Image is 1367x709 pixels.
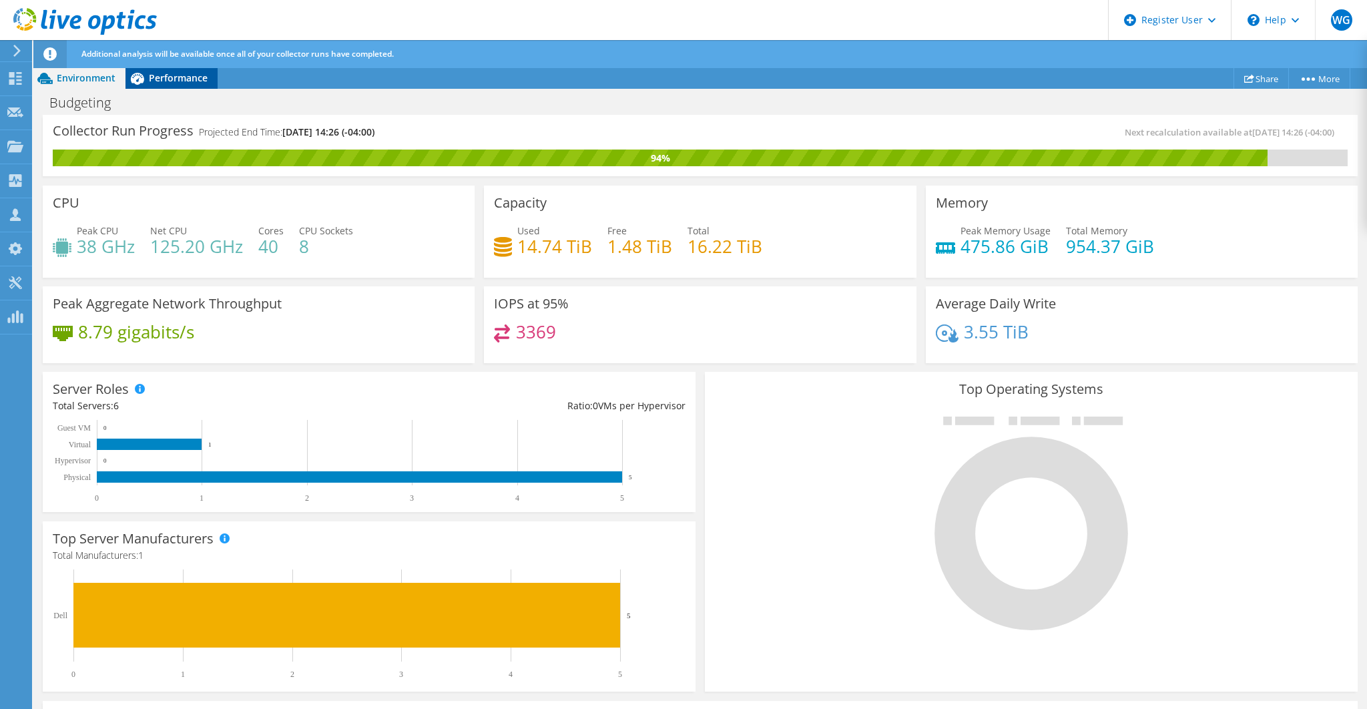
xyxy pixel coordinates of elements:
h4: 8 [299,239,353,254]
text: 1 [200,493,204,503]
text: 4 [509,670,513,679]
span: Total Memory [1066,224,1127,237]
text: 4 [515,493,519,503]
text: Hypervisor [55,456,91,465]
h4: 475.86 GiB [961,239,1051,254]
text: Dell [53,611,67,620]
text: 2 [290,670,294,679]
h3: CPU [53,196,79,210]
h3: Top Server Manufacturers [53,531,214,546]
span: [DATE] 14:26 (-04:00) [1252,126,1334,138]
span: Peak Memory Usage [961,224,1051,237]
h4: 14.74 TiB [517,239,592,254]
text: 0 [71,670,75,679]
h3: Average Daily Write [936,296,1056,311]
text: 1 [181,670,185,679]
h4: 954.37 GiB [1066,239,1154,254]
text: 0 [103,457,107,464]
div: Ratio: VMs per Hypervisor [369,399,686,413]
span: Peak CPU [77,224,118,237]
span: Performance [149,71,208,84]
span: CPU Sockets [299,224,353,237]
div: 94% [53,151,1268,166]
span: Cores [258,224,284,237]
h3: Peak Aggregate Network Throughput [53,296,282,311]
h4: 3.55 TiB [964,324,1029,339]
h3: Server Roles [53,382,129,397]
text: Physical [63,473,91,482]
div: Total Servers: [53,399,369,413]
text: 3 [410,493,414,503]
h3: Memory [936,196,988,210]
text: Virtual [69,440,91,449]
h4: 8.79 gigabits/s [78,324,194,339]
a: More [1288,68,1350,89]
h4: 3369 [516,324,556,339]
svg: \n [1248,14,1260,26]
span: Used [517,224,540,237]
text: 5 [629,474,632,481]
text: 0 [103,425,107,431]
text: 5 [620,493,624,503]
span: Additional analysis will be available once all of your collector runs have completed. [81,48,394,59]
h4: 40 [258,239,284,254]
span: Environment [57,71,115,84]
a: Share [1234,68,1289,89]
span: Net CPU [150,224,187,237]
span: 6 [113,399,119,412]
span: Free [607,224,627,237]
text: 1 [208,441,212,448]
text: 2 [305,493,309,503]
h4: Total Manufacturers: [53,548,686,563]
text: 5 [627,612,631,620]
text: 3 [399,670,403,679]
span: 1 [138,549,144,561]
h3: Capacity [494,196,547,210]
h3: Top Operating Systems [715,382,1348,397]
text: Guest VM [57,423,91,433]
span: Total [688,224,710,237]
h4: Projected End Time: [199,125,374,140]
h4: 16.22 TiB [688,239,762,254]
h4: 1.48 TiB [607,239,672,254]
h4: 38 GHz [77,239,135,254]
text: 5 [618,670,622,679]
span: [DATE] 14:26 (-04:00) [282,126,374,138]
span: Next recalculation available at [1125,126,1341,138]
h1: Budgeting [43,95,131,110]
text: 0 [95,493,99,503]
span: 0 [593,399,598,412]
span: WG [1331,9,1352,31]
h3: IOPS at 95% [494,296,569,311]
h4: 125.20 GHz [150,239,243,254]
